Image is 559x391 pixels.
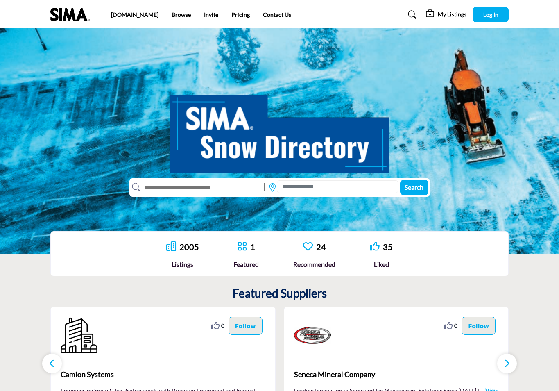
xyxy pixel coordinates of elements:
[483,11,498,18] span: Log In
[263,11,291,18] a: Contact Us
[293,259,335,269] div: Recommended
[405,183,423,191] span: Search
[170,86,389,173] img: SIMA Snow Directory
[294,364,499,386] a: Seneca Mineral Company
[370,259,393,269] div: Liked
[179,242,199,252] a: 2005
[231,11,250,18] a: Pricing
[468,321,489,330] p: Follow
[172,11,191,18] a: Browse
[221,321,224,330] span: 0
[454,321,457,330] span: 0
[233,259,259,269] div: Featured
[204,11,218,18] a: Invite
[400,8,422,21] a: Search
[303,241,313,252] a: Go to Recommended
[426,10,466,20] div: My Listings
[111,11,158,18] a: [DOMAIN_NAME]
[50,8,94,21] img: Site Logo
[438,11,466,18] h5: My Listings
[462,317,496,335] button: Follow
[316,242,326,252] a: 24
[233,286,327,300] h2: Featured Suppliers
[61,364,265,386] a: Camion Systems
[237,241,247,252] a: Go to Featured
[473,7,509,22] button: Log In
[235,321,256,330] p: Follow
[370,241,380,251] i: Go to Liked
[61,317,97,354] img: Camion Systems
[250,242,255,252] a: 1
[166,259,199,269] div: Listings
[262,181,267,193] img: Rectangle%203585.svg
[294,369,499,380] span: Seneca Mineral Company
[229,317,263,335] button: Follow
[400,180,428,195] button: Search
[383,242,393,252] a: 35
[294,317,331,354] img: Seneca Mineral Company
[61,369,265,380] span: Camion Systems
